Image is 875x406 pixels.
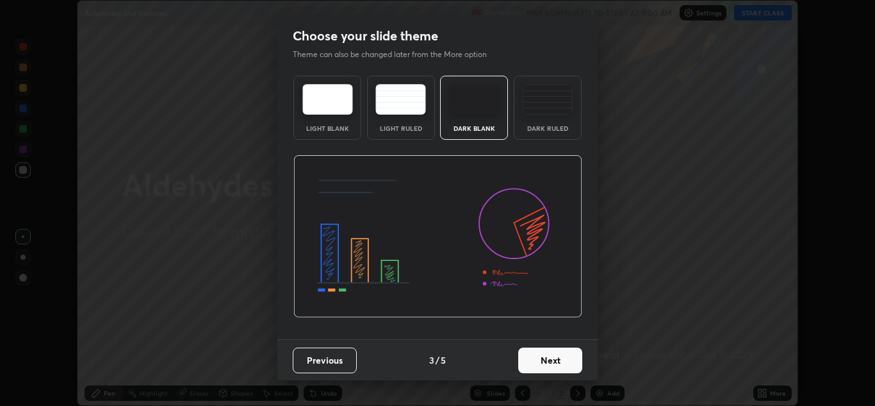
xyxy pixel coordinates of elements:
div: Light Ruled [375,125,427,131]
h4: / [436,353,439,367]
h2: Choose your slide theme [293,28,438,44]
img: darkTheme.f0cc69e5.svg [449,84,500,115]
img: darkThemeBanner.d06ce4a2.svg [293,155,582,318]
p: Theme can also be changed later from the More option [293,49,500,60]
img: lightRuledTheme.5fabf969.svg [375,84,426,115]
h4: 5 [441,353,446,367]
img: darkRuledTheme.de295e13.svg [522,84,573,115]
button: Previous [293,348,357,373]
div: Light Blank [302,125,353,131]
button: Next [518,348,582,373]
div: Dark Ruled [522,125,573,131]
div: Dark Blank [448,125,500,131]
img: lightTheme.e5ed3b09.svg [302,84,353,115]
h4: 3 [429,353,434,367]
